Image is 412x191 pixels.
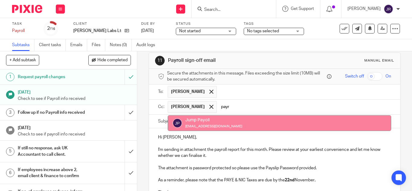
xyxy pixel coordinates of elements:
[384,4,393,14] img: svg%3E
[12,5,42,13] img: Pixie
[47,25,55,32] div: 2
[179,29,201,33] span: Not started
[6,169,14,177] div: 6
[12,21,36,26] label: Task
[18,88,131,95] h1: [DATE]
[173,118,182,128] img: svg%3E
[158,165,391,171] p: The attachment is password protected so please use the Payslip Password provided.
[244,21,304,26] label: Tags
[385,73,391,79] span: On
[6,108,14,117] div: 3
[364,58,394,63] div: Manual email
[136,39,160,51] a: Audit logs
[185,125,242,128] small: [EMAIL_ADDRESS][DOMAIN_NAME]
[176,21,236,26] label: Status
[6,147,14,156] div: 5
[12,28,36,34] div: Payroll
[6,55,39,65] button: + Add subtask
[171,104,205,110] span: [PERSON_NAME]
[158,177,391,183] p: As a reminder, please note that the PAYE & NIC Taxes are due by the November
[167,70,325,83] span: Secure the attachments in this message. Files exceeding the size limit (10MB) will be secured aut...
[158,104,165,110] label: Cc:
[291,7,314,11] span: Get Support
[18,96,131,102] p: Check to see if Payroll info received
[92,39,105,51] a: Files
[155,56,165,65] div: 11
[158,147,391,159] p: I'm sending in attachment the payroll report for this month. Please review at your earliest conve...
[110,39,132,51] a: Notes (0)
[18,108,85,117] h1: Follow up if no Payroll info received
[50,27,55,30] small: /16
[315,178,315,182] strong: .
[285,178,295,182] strong: 22nd
[6,73,14,81] div: 1
[204,7,258,13] input: Search
[18,72,85,81] h1: Request payroll changes
[70,39,87,51] a: Emails
[18,123,131,131] h1: [DATE]
[18,131,131,137] p: Check to see if payroll info received
[168,57,287,64] h1: Payroll sign-off email
[18,144,85,159] h1: If still no response, ask UK Accountant to call client.
[141,29,154,33] span: [DATE]
[158,134,391,140] p: Hi [PERSON_NAME],
[345,73,364,79] span: Switch off
[39,39,66,51] a: Client tasks
[171,89,205,95] span: [PERSON_NAME]
[185,117,242,123] div: Jump Payoll
[141,21,168,26] label: Due by
[158,89,165,95] label: To:
[73,21,134,26] label: Client
[97,58,128,63] span: Hide completed
[347,6,381,12] p: [PERSON_NAME]
[18,165,85,181] h1: If employees increase above 2, email client & finance to confirm
[158,118,174,124] label: Subject:
[73,28,122,34] p: [PERSON_NAME] Labs Ltd
[88,55,131,65] button: Hide completed
[12,39,34,51] a: Subtasks
[247,29,279,33] span: No tags selected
